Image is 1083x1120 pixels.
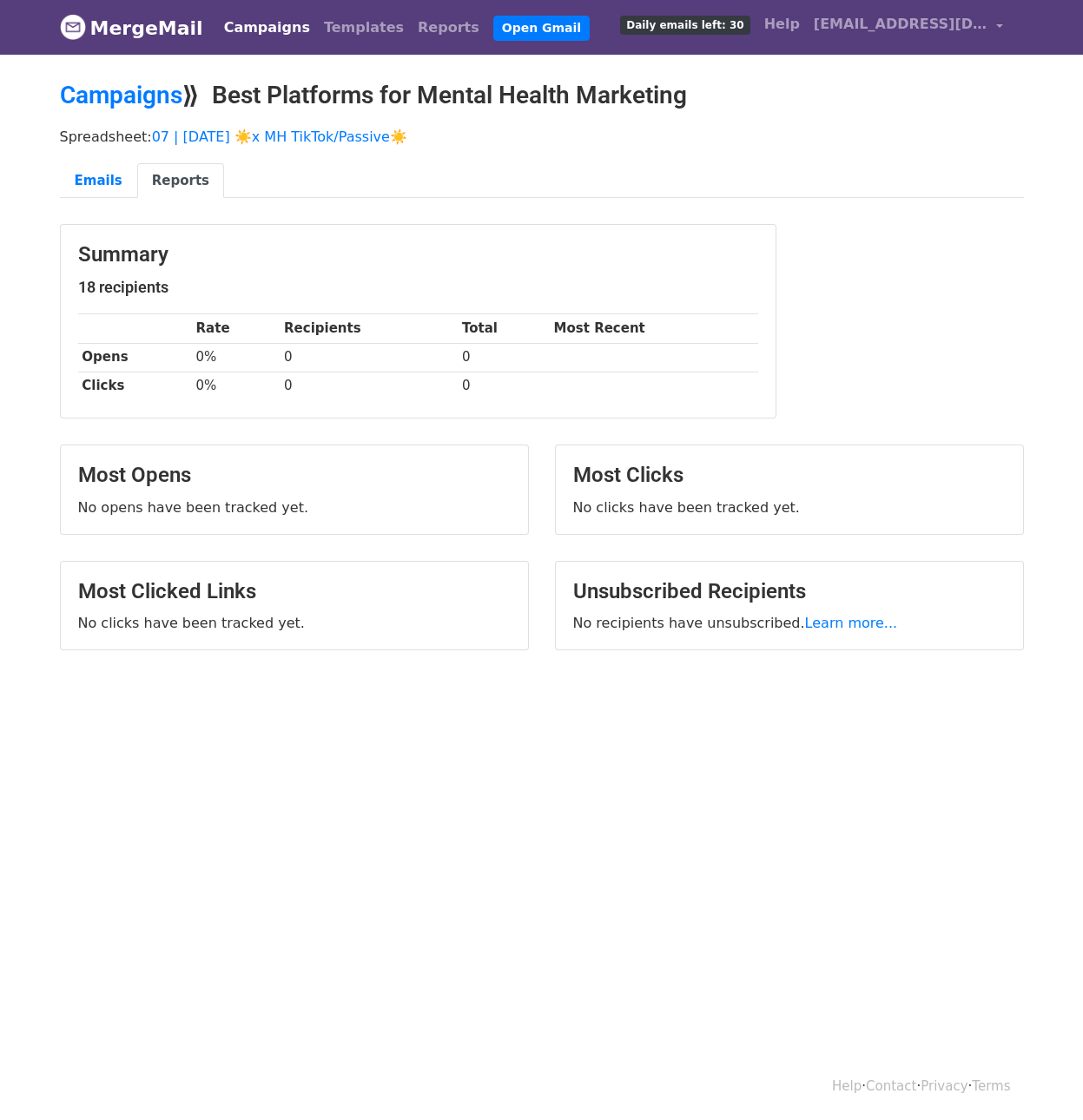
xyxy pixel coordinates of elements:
th: Total [458,314,550,343]
p: Spreadsheet: [60,128,1024,146]
a: Reports [137,163,224,199]
a: Help [757,7,807,42]
h5: 18 recipients [78,278,758,297]
h3: Summary [78,242,758,267]
a: Terms [972,1078,1010,1094]
a: Campaigns [217,10,317,45]
h2: ⟫ Best Platforms for Mental Health Marketing [60,81,1024,110]
p: No clicks have been tracked yet. [78,614,511,632]
h3: Most Clicks [573,463,1006,488]
span: [EMAIL_ADDRESS][DOMAIN_NAME] [814,14,987,35]
p: No recipients have unsubscribed. [573,614,1006,632]
a: Emails [60,163,137,199]
a: Help [832,1078,862,1094]
a: Daily emails left: 30 [613,7,756,42]
a: [EMAIL_ADDRESS][DOMAIN_NAME] [807,7,1010,48]
p: No clicks have been tracked yet. [573,498,1006,517]
img: MergeMail logo [60,14,86,40]
h3: Unsubscribed Recipients [573,579,1006,604]
a: Contact [866,1078,916,1094]
td: 0% [192,372,281,400]
th: Recipients [280,314,458,343]
a: Open Gmail [493,16,590,41]
td: 0 [280,372,458,400]
a: Reports [411,10,486,45]
a: Learn more... [805,615,898,631]
th: Opens [78,343,192,372]
a: MergeMail [60,10,203,46]
a: 07 | [DATE] ☀️x MH TikTok/Passive☀️ [152,128,407,145]
p: No opens have been tracked yet. [78,498,511,517]
td: 0 [458,372,550,400]
td: 0 [458,343,550,372]
th: Most Recent [550,314,758,343]
a: Templates [317,10,411,45]
th: Rate [192,314,281,343]
h3: Most Clicked Links [78,579,511,604]
h3: Most Opens [78,463,511,488]
td: 0% [192,343,281,372]
iframe: Chat Widget [996,1037,1083,1120]
th: Clicks [78,372,192,400]
a: Campaigns [60,81,182,109]
span: Daily emails left: 30 [620,16,750,35]
td: 0 [280,343,458,372]
a: Privacy [921,1078,967,1094]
